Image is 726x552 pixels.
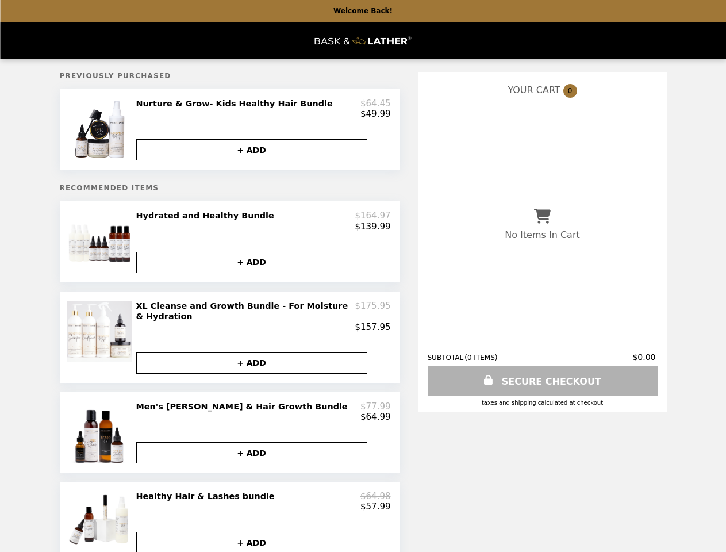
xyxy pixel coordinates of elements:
[136,252,367,273] button: + ADD
[428,400,658,406] div: Taxes and Shipping calculated at checkout
[355,221,390,232] p: $139.99
[136,301,355,322] h2: XL Cleanse and Growth Bundle - For Moisture & Hydration
[136,352,367,374] button: + ADD
[355,210,390,221] p: $164.97
[68,401,133,463] img: Men's Beard & Hair Growth Bundle
[136,210,279,221] h2: Hydrated and Healthy Bundle
[136,442,367,463] button: + ADD
[428,354,465,362] span: SUBTOTAL
[67,301,135,362] img: XL Cleanse and Growth Bundle - For Moisture & Hydration
[136,401,352,412] h2: Men's [PERSON_NAME] & Hair Growth Bundle
[632,352,657,362] span: $0.00
[60,184,400,192] h5: Recommended Items
[68,98,133,160] img: Nurture & Grow- Kids Healthy Hair Bundle
[563,84,577,98] span: 0
[505,229,579,240] p: No Items In Cart
[68,210,133,273] img: Hydrated and Healthy Bundle
[360,98,391,109] p: $64.45
[360,491,391,501] p: $64.98
[60,72,400,80] h5: Previously Purchased
[355,301,390,322] p: $175.95
[360,109,391,119] p: $49.99
[315,29,412,52] img: Brand Logo
[360,412,391,422] p: $64.99
[333,7,393,15] p: Welcome Back!
[360,501,391,512] p: $57.99
[464,354,497,362] span: ( 0 ITEMS )
[136,139,367,160] button: + ADD
[136,98,337,109] h2: Nurture & Grow- Kids Healthy Hair Bundle
[136,491,279,501] h2: Healthy Hair & Lashes bundle
[508,85,560,95] span: YOUR CART
[355,322,390,332] p: $157.95
[360,401,391,412] p: $77.99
